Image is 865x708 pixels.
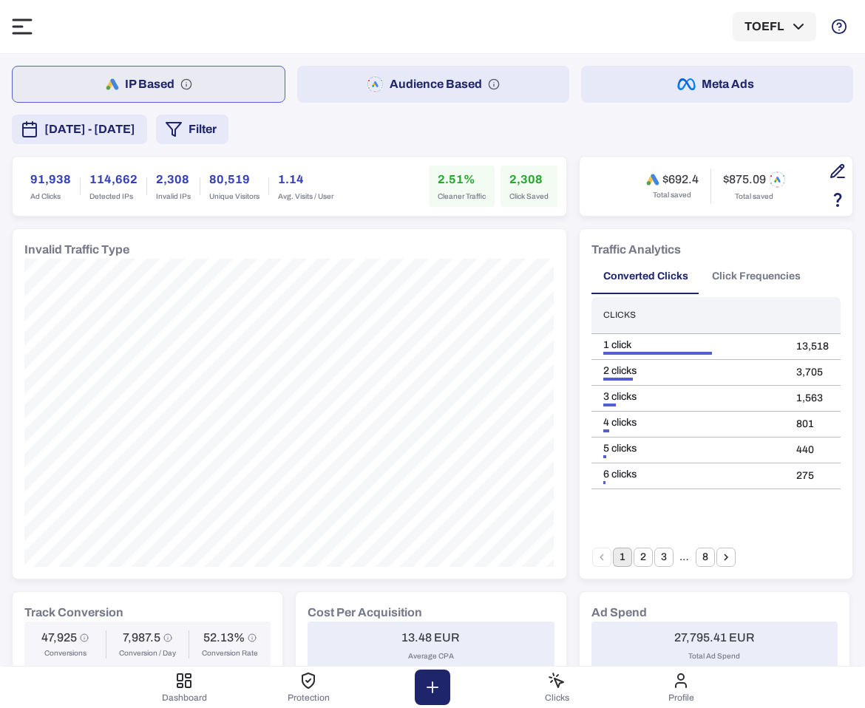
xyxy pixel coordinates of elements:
[603,468,773,481] div: 6 clicks
[653,190,691,200] span: Total saved
[613,548,632,567] button: page 1
[297,66,569,103] button: Audience Based
[619,667,743,708] button: Profile
[44,120,135,138] span: [DATE] - [DATE]
[162,692,207,703] span: Dashboard
[89,191,138,202] span: Detected IPs
[408,651,454,661] span: Average CPA
[278,171,333,188] h6: 1.14
[401,630,460,645] h6: 13.48 EUR
[591,297,784,333] th: Clicks
[12,66,285,103] button: IP Based
[784,463,841,489] td: 275
[30,171,71,188] h6: 91,938
[89,171,138,188] h6: 114,662
[438,191,486,202] span: Cleaner Traffic
[246,667,370,708] button: Protection
[41,630,77,645] h6: 47,925
[248,633,257,642] svg: Conversion Rate
[735,191,773,202] span: Total saved
[156,171,191,188] h6: 2,308
[668,692,694,703] span: Profile
[784,359,841,385] td: 3,705
[603,442,773,455] div: 5 clicks
[591,548,736,567] nav: pagination navigation
[591,259,700,294] button: Converted Clicks
[716,548,736,567] button: Go to next page
[675,551,694,564] div: …
[603,364,773,378] div: 2 clicks
[509,191,549,202] span: Click Saved
[581,66,853,103] button: Meta Ads
[733,12,816,41] button: TOEFL
[122,667,246,708] button: Dashboard
[784,411,841,437] td: 801
[80,633,89,642] svg: Conversions
[156,191,191,202] span: Invalid IPs
[509,171,549,188] h6: 2,308
[674,630,755,645] h6: 27,795.41 EUR
[209,191,259,202] span: Unique Visitors
[784,385,841,411] td: 1,563
[203,630,245,645] h6: 52.13%
[202,648,258,658] span: Conversion Rate
[723,172,766,187] h6: $875.09
[591,241,681,259] h6: Traffic Analytics
[784,333,841,359] td: 13,518
[308,604,422,622] h6: Cost Per Acquisition
[180,78,192,90] svg: IP based: Search, Display, and Shopping.
[591,604,647,622] h6: Ad Spend
[24,604,123,622] h6: Track Conversion
[495,667,619,708] button: Clicks
[825,187,850,212] button: Estimation based on the quantity of invalid click x cost-per-click.
[696,548,715,567] button: Go to page 8
[603,416,773,429] div: 4 clicks
[603,390,773,404] div: 3 clicks
[30,191,71,202] span: Ad Clicks
[163,633,172,642] svg: Conversion / Day
[123,630,160,645] h6: 7,987.5
[24,241,129,259] h6: Invalid Traffic Type
[488,78,500,90] svg: Audience based: Search, Display, Shopping, Video Performance Max, Demand Generation
[156,115,228,144] button: Filter
[438,171,486,188] h6: 2.51%
[784,437,841,463] td: 440
[209,171,259,188] h6: 80,519
[44,648,86,658] span: Conversions
[662,172,699,187] h6: $692.4
[545,692,569,703] span: Clicks
[634,548,653,567] button: Go to page 2
[119,648,176,658] span: Conversion / Day
[288,692,330,703] span: Protection
[12,115,147,144] button: [DATE] - [DATE]
[688,651,740,661] span: Total Ad Spend
[654,548,674,567] button: Go to page 3
[278,191,333,202] span: Avg. Visits / User
[700,259,813,294] button: Click Frequencies
[603,338,773,352] div: 1 click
